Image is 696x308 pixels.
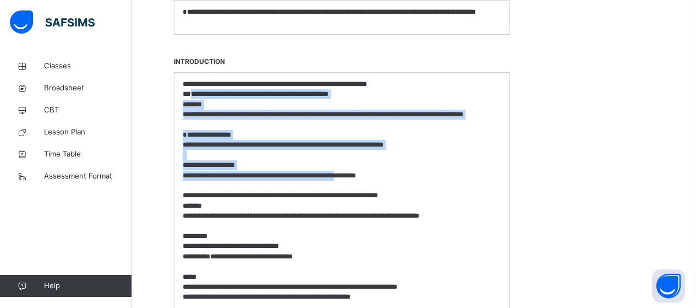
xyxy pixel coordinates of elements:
[44,149,132,160] span: Time Table
[174,51,509,72] span: INTRODUCTION
[44,280,131,291] span: Help
[10,10,95,34] img: safsims
[44,127,132,138] span: Lesson Plan
[44,105,132,116] span: CBT
[44,171,132,182] span: Assessment Format
[44,61,132,72] span: Classes
[652,269,685,302] button: Open asap
[44,83,132,94] span: Broadsheet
